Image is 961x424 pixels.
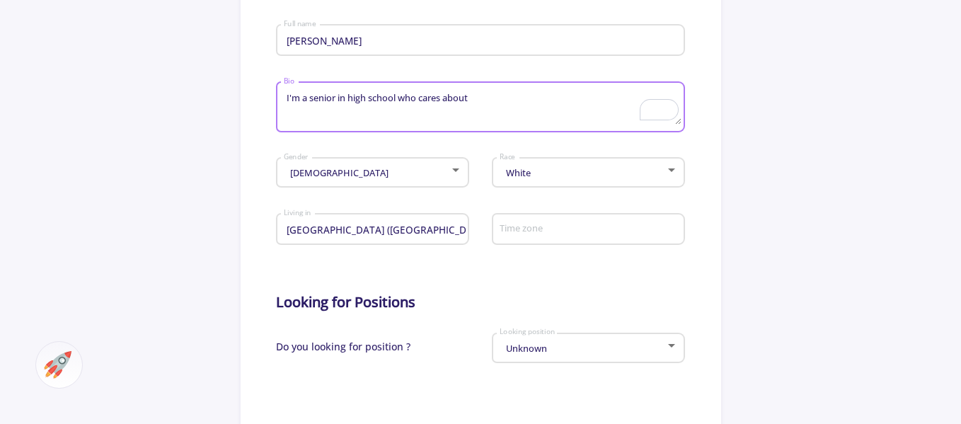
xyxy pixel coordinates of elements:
[502,342,547,355] span: Unknown
[276,294,684,311] h5: Looking for Positions
[502,166,531,179] span: White
[283,91,681,125] textarea: To enrich screen reader interactions, please activate Accessibility in Grammarly extension settings
[44,351,71,379] img: ac-market
[287,166,389,179] span: [DEMOGRAPHIC_DATA]
[276,328,410,378] span: Do you looking for position ?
